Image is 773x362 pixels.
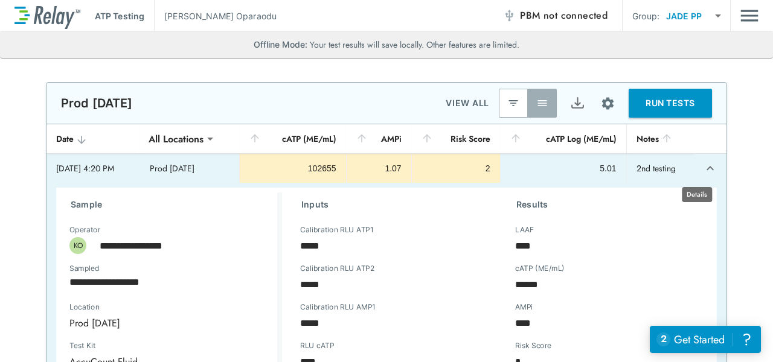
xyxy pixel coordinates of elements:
label: LAAF [515,226,534,234]
button: RUN TESTS [629,89,712,118]
div: AMPi [356,132,402,146]
p: VIEW ALL [446,96,489,110]
div: 102655 [249,162,336,174]
iframe: Resource center [650,326,761,353]
div: [DATE] 4:20 PM [56,162,130,174]
div: 1.07 [356,162,402,174]
p: Prod [DATE] [61,96,133,110]
div: Prod [DATE] [61,311,265,335]
div: 5.01 [510,162,617,174]
div: Risk Score [421,132,490,146]
p: [PERSON_NAME] Oparaodu [164,10,277,22]
label: Calibration RLU AMP1 [300,303,376,311]
span: PBM [520,7,608,24]
label: Test Kit [69,341,161,350]
img: Export Icon [570,96,585,111]
img: Settings Icon [600,96,615,111]
label: Calibration RLU ATP1 [300,226,373,234]
div: Details [682,187,712,202]
p: ATP Testing [95,10,144,22]
div: Notes [637,132,685,146]
button: Site setup [592,87,624,119]
button: Main menu [740,4,759,27]
span: Offline Mode: [254,39,307,49]
label: AMPi [515,303,533,311]
button: Export [563,89,592,118]
label: Location [69,303,223,311]
p: Group: [632,10,659,22]
h3: Sample [71,197,277,212]
img: Offline Icon [503,10,515,22]
div: cATP (ME/mL) [249,132,336,146]
button: expand row [700,158,720,179]
img: Latest [507,97,519,109]
td: Prod [DATE] [140,154,239,183]
th: Date [47,124,140,154]
img: View All [536,97,548,109]
div: All Locations [140,127,212,151]
div: cATP Log (ME/mL) [510,132,617,146]
label: Sampled [69,264,100,273]
td: 2nd testing [626,154,694,183]
span: not connected [544,8,608,22]
label: Operator [69,226,100,234]
div: KO [69,237,86,254]
button: PBM not connected [498,4,612,28]
h3: Results [516,197,702,212]
label: Risk Score [515,341,551,350]
input: Choose date, selected date is Jul 16, 2025 [61,270,257,294]
img: Drawer Icon [740,4,759,27]
label: cATP (ME/mL) [515,264,565,273]
h3: Inputs [301,197,487,212]
label: RLU cATP [300,341,334,350]
div: 2 [422,162,490,174]
label: Calibration RLU ATP2 [300,264,374,273]
img: LuminUltra Relay [14,3,80,29]
span: Your test results will save locally. Other features are limited. [307,39,519,51]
